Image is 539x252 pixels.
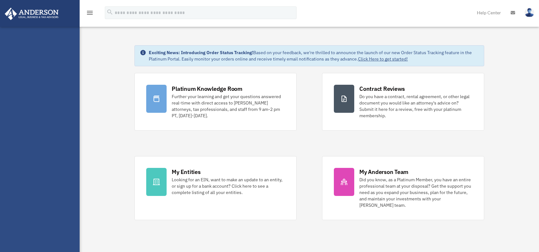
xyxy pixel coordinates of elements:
[134,73,297,131] a: Platinum Knowledge Room Further your learning and get your questions answered real-time with dire...
[359,93,472,119] div: Do you have a contract, rental agreement, or other legal document you would like an attorney's ad...
[149,50,253,55] strong: Exciting News: Introducing Order Status Tracking!
[172,93,285,119] div: Further your learning and get your questions answered real-time with direct access to [PERSON_NAM...
[358,56,408,62] a: Click Here to get started!
[359,85,405,93] div: Contract Reviews
[86,11,94,17] a: menu
[106,9,113,16] i: search
[149,49,479,62] div: Based on your feedback, we're thrilled to announce the launch of our new Order Status Tracking fe...
[134,156,297,220] a: My Entities Looking for an EIN, want to make an update to an entity, or sign up for a bank accoun...
[86,9,94,17] i: menu
[172,85,242,93] div: Platinum Knowledge Room
[359,168,408,176] div: My Anderson Team
[322,156,484,220] a: My Anderson Team Did you know, as a Platinum Member, you have an entire professional team at your...
[359,176,472,208] div: Did you know, as a Platinum Member, you have an entire professional team at your disposal? Get th...
[322,73,484,131] a: Contract Reviews Do you have a contract, rental agreement, or other legal document you would like...
[525,8,534,17] img: User Pic
[3,8,61,20] img: Anderson Advisors Platinum Portal
[172,176,285,196] div: Looking for an EIN, want to make an update to an entity, or sign up for a bank account? Click her...
[172,168,200,176] div: My Entities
